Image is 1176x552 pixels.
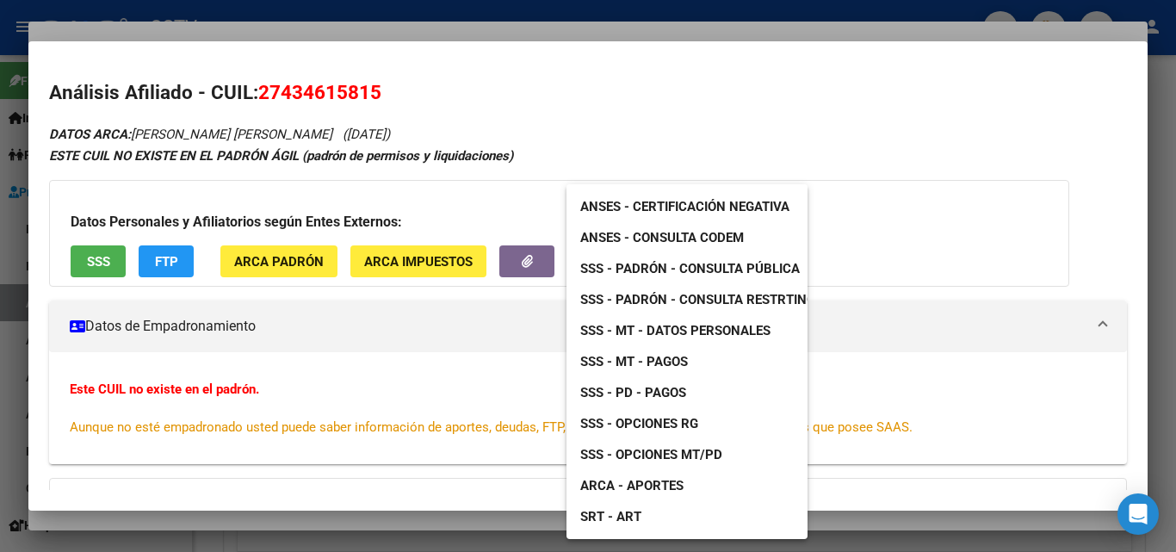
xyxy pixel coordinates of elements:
span: SSS - Padrón - Consulta Pública [580,261,800,276]
a: SSS - Padrón - Consulta Restrtingida [566,284,850,315]
span: SSS - Opciones RG [580,416,698,431]
a: SSS - Padrón - Consulta Pública [566,253,814,284]
a: SSS - MT - Datos Personales [566,315,784,346]
a: SRT - ART [566,501,808,532]
span: ARCA - Aportes [580,478,684,493]
a: SSS - Opciones RG [566,408,712,439]
span: SSS - MT - Pagos [580,354,688,369]
a: SSS - Opciones MT/PD [566,439,736,470]
span: ANSES - Consulta CODEM [580,230,744,245]
a: ARCA - Aportes [566,470,697,501]
span: SSS - Padrón - Consulta Restrtingida [580,292,836,307]
a: SSS - PD - Pagos [566,377,700,408]
div: Open Intercom Messenger [1117,493,1159,535]
span: SSS - MT - Datos Personales [580,323,771,338]
a: SSS - MT - Pagos [566,346,702,377]
span: SRT - ART [580,509,641,524]
span: SSS - Opciones MT/PD [580,447,722,462]
a: ANSES - Certificación Negativa [566,191,803,222]
span: ANSES - Certificación Negativa [580,199,789,214]
span: SSS - PD - Pagos [580,385,686,400]
a: ANSES - Consulta CODEM [566,222,758,253]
